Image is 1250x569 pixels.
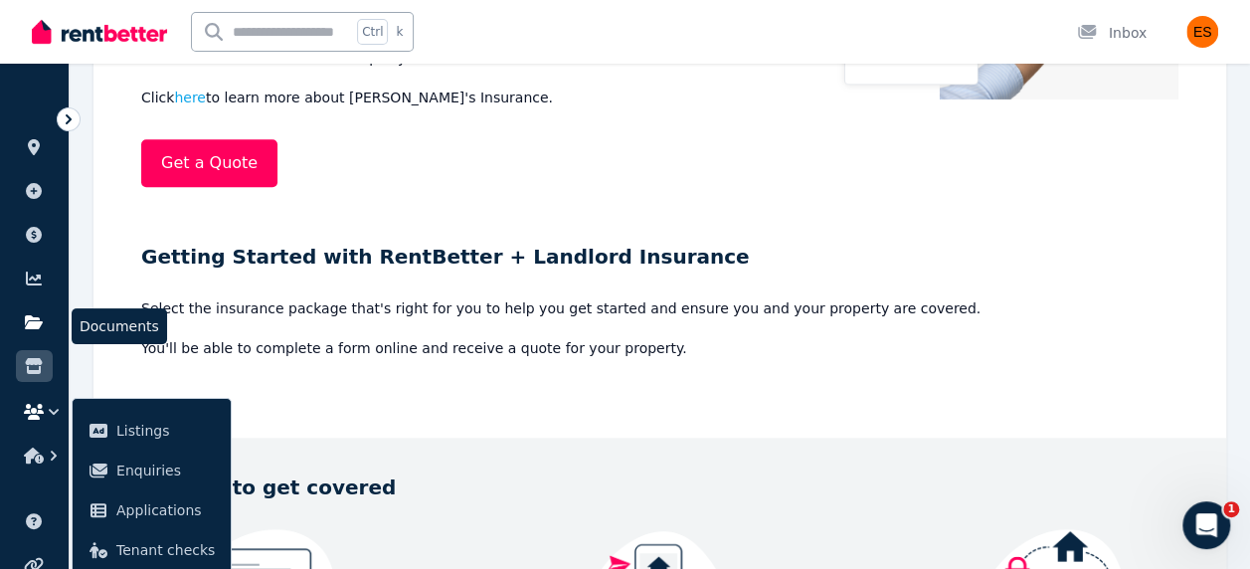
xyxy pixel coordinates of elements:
[1182,501,1230,549] iframe: Intercom live chat
[141,139,277,187] a: Get a Quote
[116,538,215,562] span: Tenant checks
[357,19,388,45] span: Ctrl
[1077,23,1147,43] div: Inbox
[72,308,167,344] span: Documents
[81,411,223,451] a: Listings
[116,419,215,443] span: Listings
[32,17,167,47] img: RentBetter
[81,490,223,530] a: Applications
[1186,16,1218,48] img: Enton Shaho
[1223,501,1239,517] span: 1
[141,298,1178,358] p: Select the insurance package that's right for you to help you get started and ensure you and your...
[116,498,215,522] span: Applications
[141,243,1178,271] p: Getting Started with RentBetter + Landlord Insurance
[116,459,215,482] span: Enquiries
[174,90,206,105] a: here
[141,474,1178,501] p: 3 Steps to get covered
[396,24,403,40] span: k
[81,451,223,490] a: Enquiries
